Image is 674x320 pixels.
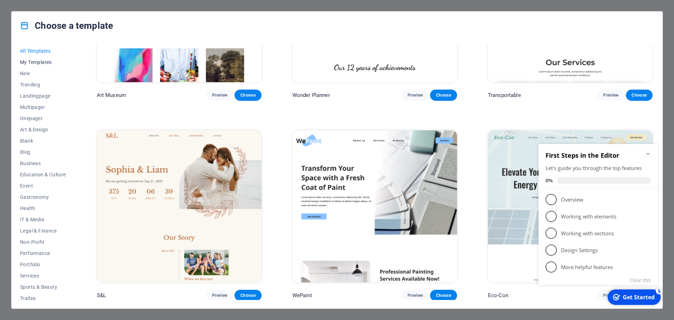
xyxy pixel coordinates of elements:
[212,293,227,298] span: Preview
[234,290,261,301] button: Choose
[20,127,66,132] span: Art & Design
[20,225,66,236] button: Legal & Finance
[292,130,457,282] img: WePaint
[120,150,127,157] div: 5
[20,104,66,110] span: Multipager
[597,90,624,101] button: Preview
[25,93,110,100] p: Working with sections
[20,68,66,79] button: New
[97,130,262,282] img: S&L
[3,105,122,122] li: Design Settings
[20,194,66,200] span: Gastronomy
[25,126,110,134] p: More helpful features
[20,295,66,301] span: Trades
[20,161,66,166] span: Business
[20,82,66,87] span: Trending
[20,270,66,281] button: Services
[25,110,110,117] p: Design Settings
[20,273,66,279] span: Services
[20,281,66,293] button: Sports & Beauty
[20,205,66,211] span: Health
[632,92,647,98] span: Choose
[20,48,66,54] span: All Templates
[240,293,256,298] span: Choose
[20,138,66,144] span: Blank
[94,140,115,146] button: Close this
[20,250,66,256] span: Performance
[20,191,66,203] button: Gastronomy
[212,92,227,98] span: Preview
[20,172,66,177] span: Education & Culture
[20,248,66,259] button: Performance
[10,27,115,35] div: Let's guide you through the top features
[402,290,429,301] button: Preview
[206,290,233,301] button: Preview
[10,14,115,22] h2: First Steps in the Editor
[430,90,457,101] button: Choose
[3,54,122,71] li: Overview
[110,14,115,20] div: Minimize checklist
[20,116,66,121] span: Onepager
[430,290,457,301] button: Choose
[488,92,521,99] p: Transportable
[436,92,451,98] span: Choose
[25,59,110,66] p: Overview
[72,152,125,168] div: Get Started 5 items remaining, 0% complete
[3,122,122,138] li: More helpful features
[234,90,261,101] button: Choose
[20,93,66,99] span: Landingpage
[626,90,653,101] button: Choose
[20,90,66,102] button: Landingpage
[488,292,508,299] p: Eco-Con
[20,262,66,267] span: Portfolio
[20,135,66,146] button: Blank
[20,217,66,222] span: IT & Media
[20,259,66,270] button: Portfolio
[20,169,66,180] button: Education & Culture
[20,102,66,113] button: Multipager
[87,156,119,164] div: Get Started
[20,124,66,135] button: Art & Design
[402,90,429,101] button: Preview
[97,292,106,299] p: S&L
[240,92,256,98] span: Choose
[292,292,312,299] p: WePaint
[20,183,66,189] span: Event
[20,293,66,304] button: Trades
[408,92,423,98] span: Preview
[20,45,66,57] button: All Templates
[20,239,66,245] span: Non-Profit
[20,284,66,290] span: Sports & Beauty
[10,40,21,47] span: 0%
[20,20,113,31] h4: Choose a template
[408,293,423,298] span: Preview
[488,130,653,282] img: Eco-Con
[20,113,66,124] button: Onepager
[20,79,66,90] button: Trending
[20,71,66,76] span: New
[20,214,66,225] button: IT & Media
[20,149,66,155] span: Blog
[20,158,66,169] button: Business
[25,76,110,83] p: Working with elements
[603,92,619,98] span: Preview
[20,59,66,65] span: My Templates
[436,293,451,298] span: Choose
[206,90,233,101] button: Preview
[97,92,126,99] p: Art Museum
[20,146,66,158] button: Blog
[3,71,122,88] li: Working with elements
[20,203,66,214] button: Health
[292,92,330,99] p: Wonder Planner
[20,57,66,68] button: My Templates
[20,236,66,248] button: Non-Profit
[20,180,66,191] button: Event
[20,228,66,234] span: Legal & Finance
[3,88,122,105] li: Working with sections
